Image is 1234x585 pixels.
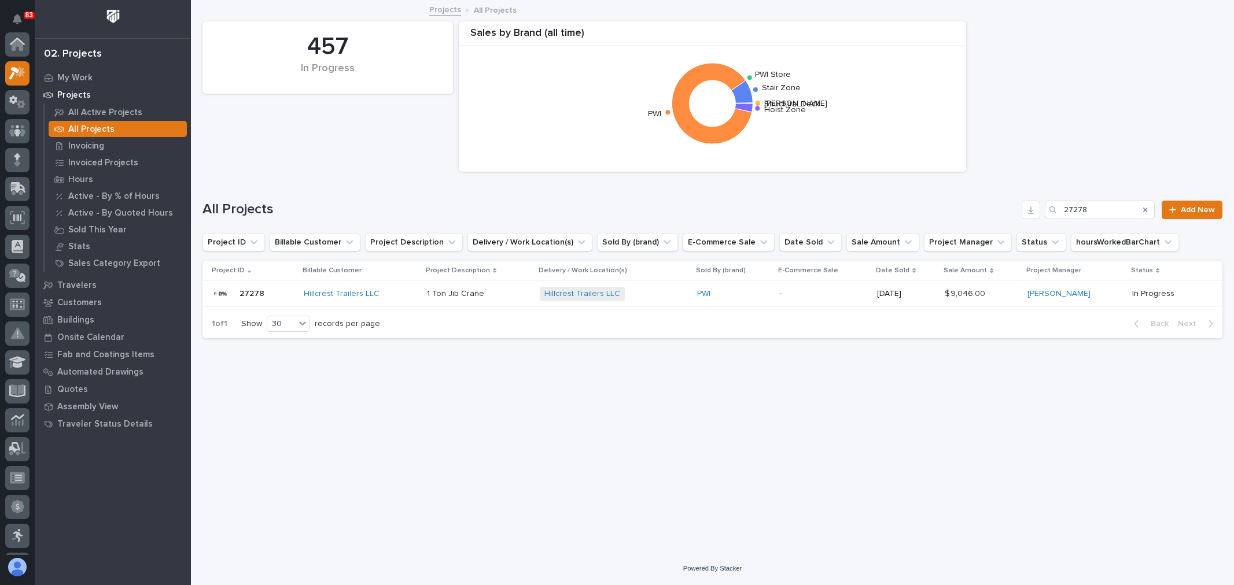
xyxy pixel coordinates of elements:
[755,71,791,79] text: PWI Store
[68,124,115,135] p: All Projects
[648,110,661,119] text: PWI
[459,27,966,46] div: Sales by Brand (all time)
[45,238,191,254] a: Stats
[467,233,592,251] button: Delivery / Work Location(s)
[35,276,191,294] a: Travelers
[57,280,97,291] p: Travelers
[68,175,93,185] p: Hours
[365,233,463,251] button: Project Description
[45,188,191,204] a: Active - By % of Hours
[35,69,191,86] a: My Work
[68,208,173,219] p: Active - By Quoted Hours
[683,565,742,572] a: Powered By Stacker
[764,106,806,114] text: Hoist Zone
[68,141,104,151] p: Invoicing
[68,225,127,235] p: Sold This Year
[5,555,30,579] button: users-avatar
[240,287,267,299] p: 27278
[426,264,490,277] p: Project Description
[35,346,191,363] a: Fab and Coatings Items
[474,3,517,16] p: All Projects
[924,233,1012,251] button: Project Manager
[427,287,487,299] p: 1 Ton Jib Crane
[944,264,987,277] p: Sale Amount
[45,205,191,221] a: Active - By Quoted Hours
[945,287,988,299] p: $ 9,046.00
[202,281,1222,307] tr: 2727827278 Hillcrest Trailers LLC 1 Ton Jib Crane1 Ton Jib Crane Hillcrest Trailers LLC PWI -[DAT...
[1178,319,1203,329] span: Next
[1162,201,1222,219] a: Add New
[45,154,191,171] a: Invoiced Projects
[5,7,30,31] button: Notifications
[1181,206,1215,214] span: Add New
[764,99,827,108] text: [PERSON_NAME]
[68,158,138,168] p: Invoiced Projects
[683,233,775,251] button: E-Commerce Sale
[45,255,191,271] a: Sales Category Export
[1027,289,1091,299] a: [PERSON_NAME]
[267,318,295,330] div: 30
[696,264,746,277] p: Sold By (brand)
[1016,233,1066,251] button: Status
[315,319,380,329] p: records per page
[429,2,461,16] a: Projects
[57,90,91,101] p: Projects
[57,332,124,343] p: Onsite Calendar
[697,289,710,299] a: PWI
[68,191,160,202] p: Active - By % of Hours
[241,319,262,329] p: Show
[45,171,191,187] a: Hours
[45,138,191,154] a: Invoicing
[1026,264,1081,277] p: Project Manager
[57,367,143,377] p: Automated Drawings
[544,289,620,299] a: Hillcrest Trailers LLC
[14,14,30,32] div: Notifications83
[1173,319,1222,329] button: Next
[877,289,936,299] p: [DATE]
[876,264,909,277] p: Date Sold
[57,73,93,83] p: My Work
[68,258,160,269] p: Sales Category Export
[762,84,801,92] text: Stair Zone
[57,384,88,395] p: Quotes
[539,264,627,277] p: Delivery / Work Location(s)
[202,310,237,338] p: 1 of 1
[35,328,191,346] a: Onsite Calendar
[45,221,191,238] a: Sold This Year
[35,294,191,311] a: Customers
[57,315,94,325] p: Buildings
[35,311,191,328] a: Buildings
[764,100,820,108] text: Structural Deck
[57,350,154,360] p: Fab and Coatings Items
[846,233,919,251] button: Sale Amount
[1045,201,1155,219] input: Search
[270,233,360,251] button: Billable Customer
[102,6,124,27] img: Workspace Logo
[57,402,118,412] p: Assembly View
[202,233,265,251] button: Project ID
[212,264,245,277] p: Project ID
[1131,264,1153,277] p: Status
[35,363,191,380] a: Automated Drawings
[68,108,142,118] p: All Active Projects
[35,415,191,432] a: Traveler Status Details
[304,289,380,299] a: Hillcrest Trailers LLC
[222,32,433,61] div: 457
[1132,289,1204,299] p: In Progress
[1071,233,1179,251] button: hoursWorkedBarChart
[1144,319,1169,329] span: Back
[57,298,102,308] p: Customers
[35,86,191,103] a: Projects
[25,11,33,19] p: 83
[779,289,867,299] p: -
[222,62,433,87] div: In Progress
[1125,319,1173,329] button: Back
[597,233,678,251] button: Sold By (brand)
[779,233,842,251] button: Date Sold
[45,104,191,120] a: All Active Projects
[202,201,1017,218] h1: All Projects
[35,380,191,398] a: Quotes
[303,264,362,277] p: Billable Customer
[57,419,153,430] p: Traveler Status Details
